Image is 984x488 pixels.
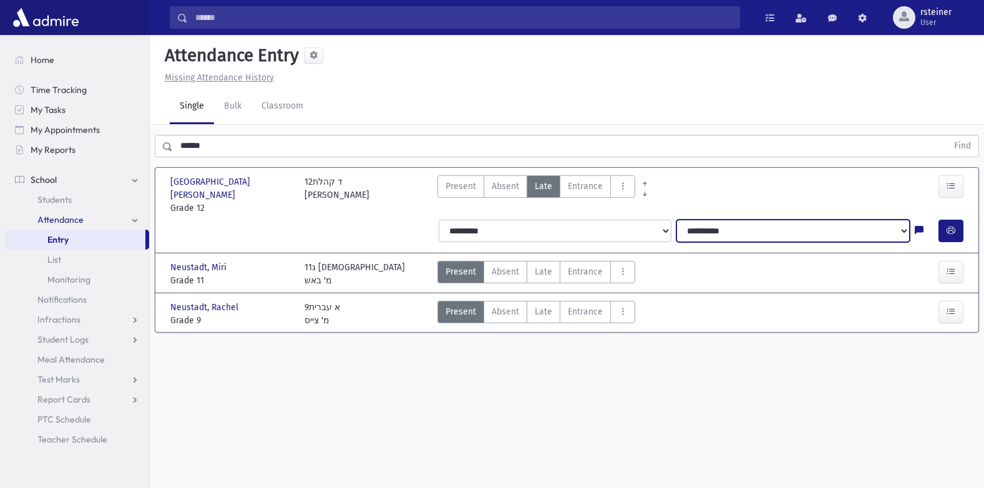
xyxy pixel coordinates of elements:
span: Test Marks [37,374,80,385]
div: AttTypes [437,175,635,215]
a: Home [5,50,149,70]
img: AdmirePro [10,5,82,30]
span: Infractions [37,314,80,325]
div: AttTypes [437,261,635,287]
span: Attendance [37,214,84,225]
span: Entrance [568,305,603,318]
span: Entrance [568,180,603,193]
span: Grade 11 [170,274,292,287]
span: Grade 12 [170,202,292,215]
a: Classroom [251,89,313,124]
a: My Reports [5,140,149,160]
a: My Tasks [5,100,149,120]
button: Find [947,135,978,157]
a: Report Cards [5,389,149,409]
a: Meal Attendance [5,349,149,369]
span: Report Cards [37,394,90,405]
span: Present [446,180,476,193]
span: Neustadt, Rachel [170,301,241,314]
span: Late [535,305,552,318]
span: PTC Schedule [37,414,91,425]
span: List [47,254,61,265]
span: Monitoring [47,274,90,285]
a: Students [5,190,149,210]
a: Bulk [214,89,251,124]
a: Single [170,89,214,124]
span: Present [446,265,476,278]
a: Teacher Schedule [5,429,149,449]
span: User [920,17,952,27]
span: My Reports [31,144,76,155]
a: My Appointments [5,120,149,140]
h5: Attendance Entry [160,45,299,66]
span: [GEOGRAPHIC_DATA][PERSON_NAME] [170,175,292,202]
span: Grade 9 [170,314,292,327]
span: Entrance [568,265,603,278]
span: Absent [492,180,519,193]
a: Entry [5,230,145,250]
div: 11ג [DEMOGRAPHIC_DATA] מ' באש [304,261,405,287]
a: Test Marks [5,369,149,389]
span: Notifications [37,294,87,305]
span: Neustadt, Miri [170,261,229,274]
span: Teacher Schedule [37,434,107,445]
a: Attendance [5,210,149,230]
span: rsteiner [920,7,952,17]
span: Students [37,194,72,205]
span: School [31,174,57,185]
a: Infractions [5,310,149,329]
span: Meal Attendance [37,354,105,365]
a: PTC Schedule [5,409,149,429]
span: Time Tracking [31,84,87,95]
span: Present [446,305,476,318]
a: Monitoring [5,270,149,290]
span: Absent [492,305,519,318]
div: AttTypes [437,301,635,327]
span: Entry [47,234,69,245]
a: List [5,250,149,270]
span: My Tasks [31,104,66,115]
span: Student Logs [37,334,89,345]
div: 12ד קהלת [PERSON_NAME] [304,175,369,215]
span: Late [535,265,552,278]
input: Search [188,6,739,29]
a: School [5,170,149,190]
a: Notifications [5,290,149,310]
div: 9א עברית מ' צייס [304,301,340,327]
span: Late [535,180,552,193]
span: Home [31,54,54,66]
span: Absent [492,265,519,278]
a: Missing Attendance History [160,72,274,83]
u: Missing Attendance History [165,72,274,83]
a: Time Tracking [5,80,149,100]
a: Student Logs [5,329,149,349]
span: My Appointments [31,124,100,135]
